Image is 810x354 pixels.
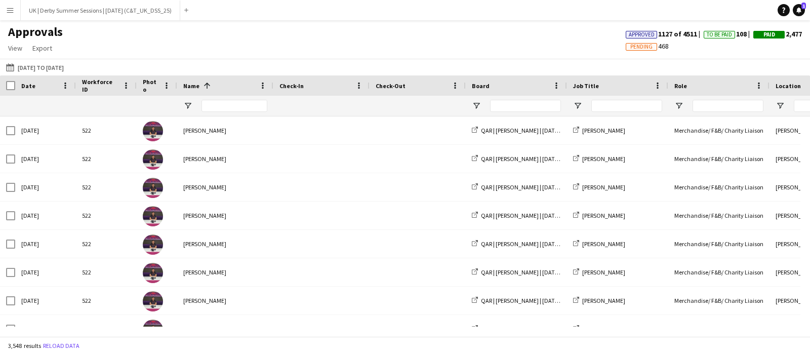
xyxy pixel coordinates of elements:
a: 1 [793,4,805,16]
a: [PERSON_NAME] [573,240,625,248]
span: 2,477 [753,29,802,38]
span: Location [776,82,801,90]
span: [PERSON_NAME] [582,127,625,134]
div: 522 [76,145,137,173]
img: Abdelaadim Rochdi [143,234,163,255]
input: Job Title Filter Input [591,100,662,112]
button: UK | Derby Summer Sessions | [DATE] (C&T_UK_DSS_25) [21,1,180,20]
span: [PERSON_NAME] [582,297,625,304]
div: 522 [76,116,137,144]
img: Abdelaadim Rochdi [143,291,163,311]
input: Role Filter Input [693,100,763,112]
span: 1127 of 4511 [626,29,704,38]
div: [PERSON_NAME] [177,145,273,173]
div: [DATE] [15,173,76,201]
span: QAR | [PERSON_NAME] | [DATE] (LNME_QAR_TVS_25) [481,212,616,219]
span: Job Title [573,82,599,90]
a: QAR | [PERSON_NAME] | [DATE] (LNME_QAR_TVS_25) [472,183,616,191]
div: Merchandise/ F&B/ Charity Liaison [668,315,769,343]
span: [PERSON_NAME] [582,325,625,333]
button: Open Filter Menu [183,101,192,110]
span: Photo [143,78,159,93]
img: Abdelaadim Rochdi [143,206,163,226]
div: [DATE] [15,116,76,144]
div: 522 [76,230,137,258]
button: [DATE] to [DATE] [4,61,66,73]
span: 1 [801,3,806,9]
div: [PERSON_NAME] [177,116,273,144]
span: QAR | [PERSON_NAME] | [DATE] (LNME_QAR_TVS_25) [481,127,616,134]
span: 468 [626,42,669,51]
span: To Be Paid [707,31,732,38]
button: Open Filter Menu [472,101,481,110]
div: Merchandise/ F&B/ Charity Liaison [668,173,769,201]
div: Merchandise/ F&B/ Charity Liaison [668,145,769,173]
img: Abdelaadim Rochdi [143,263,163,283]
button: Open Filter Menu [573,101,582,110]
img: Abdelaadim Rochdi [143,149,163,170]
a: [PERSON_NAME] [573,183,625,191]
span: View [8,44,22,53]
span: QAR | [PERSON_NAME] | [DATE] (LNME_QAR_TVS_25) [481,325,616,333]
input: Board Filter Input [490,100,561,112]
a: QAR | [PERSON_NAME] | [DATE] (LNME_QAR_TVS_25) [472,297,616,304]
div: [DATE] [15,145,76,173]
div: [DATE] [15,287,76,314]
span: QAR | [PERSON_NAME] | [DATE] (LNME_QAR_TVS_25) [481,183,616,191]
div: 522 [76,287,137,314]
img: Abdelaadim Rochdi [143,320,163,340]
span: Name [183,82,199,90]
div: [PERSON_NAME] [177,315,273,343]
div: [PERSON_NAME] [177,202,273,229]
a: [PERSON_NAME] [573,127,625,134]
div: 522 [76,315,137,343]
span: Pending [630,44,653,50]
span: QAR | [PERSON_NAME] | [DATE] (LNME_QAR_TVS_25) [481,155,616,163]
span: Role [674,82,687,90]
span: Paid [763,31,775,38]
input: Name Filter Input [201,100,267,112]
div: [PERSON_NAME] [177,230,273,258]
div: 522 [76,202,137,229]
a: Export [28,42,56,55]
a: QAR | [PERSON_NAME] | [DATE] (LNME_QAR_TVS_25) [472,240,616,248]
a: [PERSON_NAME] [573,212,625,219]
span: QAR | [PERSON_NAME] | [DATE] (LNME_QAR_TVS_25) [481,240,616,248]
button: Open Filter Menu [674,101,683,110]
span: [PERSON_NAME] [582,240,625,248]
div: Merchandise/ F&B/ Charity Liaison [668,230,769,258]
a: QAR | [PERSON_NAME] | [DATE] (LNME_QAR_TVS_25) [472,155,616,163]
div: [DATE] [15,202,76,229]
span: QAR | [PERSON_NAME] | [DATE] (LNME_QAR_TVS_25) [481,297,616,304]
div: [PERSON_NAME] [177,287,273,314]
a: QAR | [PERSON_NAME] | [DATE] (LNME_QAR_TVS_25) [472,325,616,333]
div: Merchandise/ F&B/ Charity Liaison [668,287,769,314]
div: 522 [76,258,137,286]
a: [PERSON_NAME] [573,268,625,276]
div: [DATE] [15,315,76,343]
div: Merchandise/ F&B/ Charity Liaison [668,202,769,229]
button: Open Filter Menu [776,101,785,110]
span: 108 [704,29,753,38]
a: View [4,42,26,55]
span: Date [21,82,35,90]
span: Workforce ID [82,78,118,93]
div: 522 [76,173,137,201]
span: [PERSON_NAME] [582,183,625,191]
a: QAR | [PERSON_NAME] | [DATE] (LNME_QAR_TVS_25) [472,127,616,134]
span: Export [32,44,52,53]
span: Board [472,82,490,90]
img: Abdelaadim Rochdi [143,178,163,198]
div: [DATE] [15,258,76,286]
span: Approved [629,31,655,38]
a: QAR | [PERSON_NAME] | [DATE] (LNME_QAR_TVS_25) [472,212,616,219]
a: QAR | [PERSON_NAME] | [DATE] (LNME_QAR_TVS_25) [472,268,616,276]
span: Check-In [279,82,304,90]
a: [PERSON_NAME] [573,155,625,163]
button: Reload data [41,340,82,351]
span: [PERSON_NAME] [582,155,625,163]
a: [PERSON_NAME] [573,325,625,333]
a: [PERSON_NAME] [573,297,625,304]
span: QAR | [PERSON_NAME] | [DATE] (LNME_QAR_TVS_25) [481,268,616,276]
div: [PERSON_NAME] [177,258,273,286]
